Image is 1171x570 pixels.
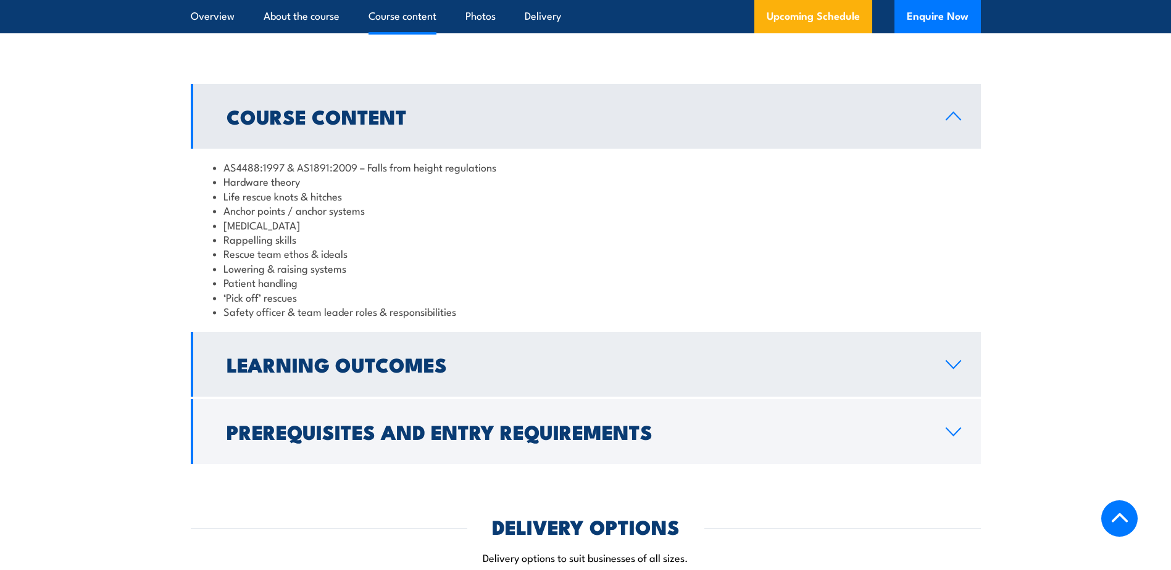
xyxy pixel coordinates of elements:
[191,332,981,397] a: Learning Outcomes
[213,160,959,174] li: AS4488:1997 & AS1891:2009 – Falls from height regulations
[191,399,981,464] a: Prerequisites and Entry Requirements
[213,261,959,275] li: Lowering & raising systems
[213,218,959,232] li: [MEDICAL_DATA]
[213,232,959,246] li: Rappelling skills
[213,304,959,318] li: Safety officer & team leader roles & responsibilities
[213,189,959,203] li: Life rescue knots & hitches
[227,107,926,125] h2: Course Content
[213,246,959,260] li: Rescue team ethos & ideals
[191,550,981,564] p: Delivery options to suit businesses of all sizes.
[191,84,981,149] a: Course Content
[213,275,959,289] li: Patient handling
[213,203,959,217] li: Anchor points / anchor systems
[227,423,926,440] h2: Prerequisites and Entry Requirements
[227,355,926,373] h2: Learning Outcomes
[492,518,680,535] h2: DELIVERY OPTIONS
[213,290,959,304] li: ‘Pick off’ rescues
[213,174,959,188] li: Hardware theory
